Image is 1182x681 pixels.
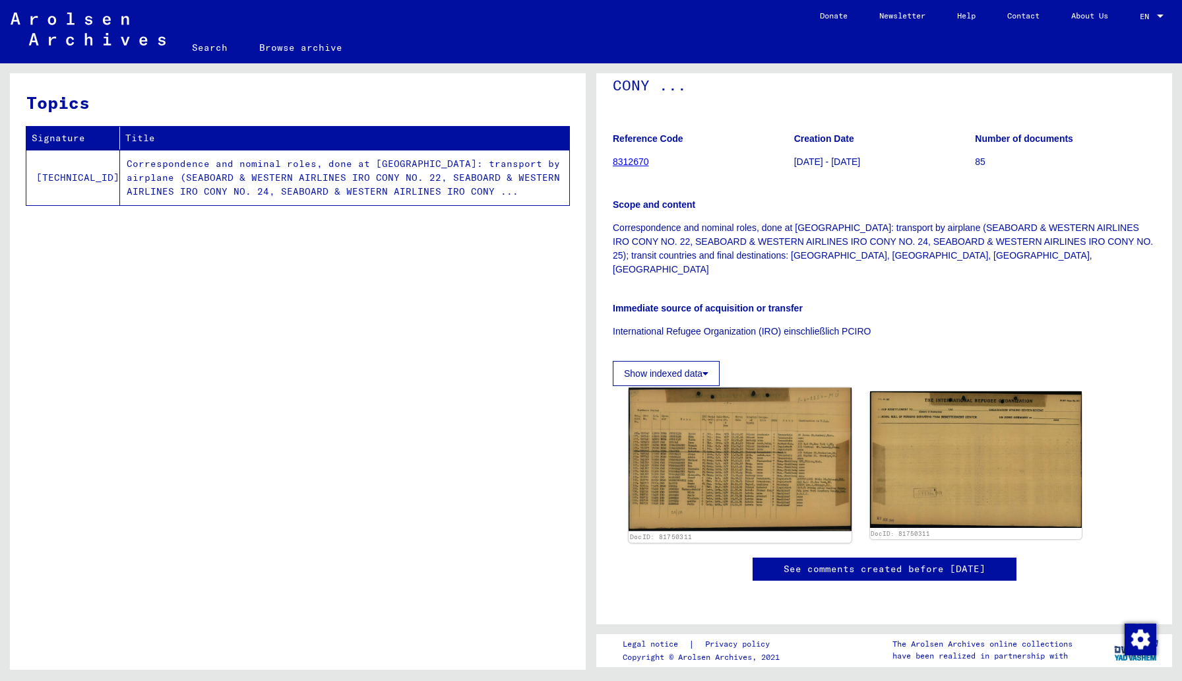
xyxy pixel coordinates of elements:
[26,90,569,115] h3: Topics
[613,325,1156,339] p: International Refugee Organization (IRO) einschließlich PCIRO
[613,303,803,313] b: Immediate source of acquisition or transfer
[1111,633,1161,666] img: yv_logo.png
[623,637,786,651] div: |
[11,13,166,46] img: Arolsen_neg.svg
[613,156,649,167] a: 8312670
[892,638,1073,650] p: The Arolsen Archives online collections
[613,199,695,210] b: Scope and content
[623,651,786,663] p: Copyright © Arolsen Archives, 2021
[26,150,120,205] td: [TECHNICAL_ID]
[623,637,689,651] a: Legal notice
[975,155,1156,169] p: 85
[794,133,854,144] b: Creation Date
[613,361,720,386] button: Show indexed data
[794,155,975,169] p: [DATE] - [DATE]
[243,32,358,63] a: Browse archive
[120,127,569,150] th: Title
[26,127,120,150] th: Signature
[630,533,692,541] a: DocID: 81750311
[784,562,985,576] a: See comments created before [DATE]
[176,32,243,63] a: Search
[613,133,683,144] b: Reference Code
[613,221,1156,276] p: Correspondence and nominal roles, done at [GEOGRAPHIC_DATA]: transport by airplane (SEABOARD & WE...
[695,637,786,651] a: Privacy policy
[629,388,852,531] img: 001.jpg
[892,650,1073,662] p: have been realized in partnership with
[1125,624,1156,655] img: Change consent
[120,150,569,205] td: Correspondence and nominal roles, done at [GEOGRAPHIC_DATA]: transport by airplane (SEABOARD & WE...
[975,133,1073,144] b: Number of documents
[1140,12,1154,21] span: EN
[870,391,1082,528] img: 002.jpg
[871,530,930,537] a: DocID: 81750311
